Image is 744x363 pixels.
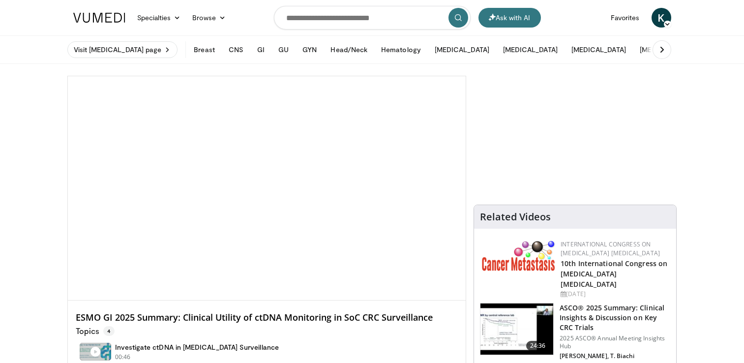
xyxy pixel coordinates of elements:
[73,13,125,23] img: VuMedi Logo
[297,40,323,60] button: GYN
[103,326,115,336] span: 4
[478,8,541,28] button: Ask with AI
[76,312,458,323] h4: ESMO GI 2025 Summary: Clinical Utility of ctDNA Monitoring in SoC CRC Surveillance
[188,40,220,60] button: Breast
[497,40,564,60] button: [MEDICAL_DATA]
[68,76,466,301] video-js: Video Player
[560,303,670,333] h3: ASCO® 2025 Summary: Clinical Insights & Discussion on Key CRC Trials
[560,352,670,360] p: [PERSON_NAME], T. Biachi
[186,8,232,28] a: Browse
[251,40,270,60] button: GI
[115,343,279,352] h4: Investigate ctDNA in [MEDICAL_DATA] Surveillance
[67,41,178,58] a: Visit [MEDICAL_DATA] page
[429,40,495,60] button: [MEDICAL_DATA]
[375,40,427,60] button: Hematology
[502,76,649,199] iframe: Advertisement
[115,353,131,362] p: 00:46
[480,303,553,355] img: 840e98be-3b82-4f95-ac1d-c4abc64a98a3.150x105_q85_crop-smart_upscale.jpg
[480,211,551,223] h4: Related Videos
[274,6,471,30] input: Search topics, interventions
[131,8,187,28] a: Specialties
[223,40,249,60] button: CNS
[526,341,550,351] span: 24:36
[482,240,556,271] img: 6ff8bc22-9509-4454-a4f8-ac79dd3b8976.png.150x105_q85_autocrop_double_scale_upscale_version-0.2.png
[561,290,668,299] div: [DATE]
[565,40,632,60] button: [MEDICAL_DATA]
[652,8,671,28] a: K
[561,259,667,289] a: 10th International Congress on [MEDICAL_DATA] [MEDICAL_DATA]
[634,40,700,60] button: [MEDICAL_DATA]
[561,240,660,257] a: International Congress on [MEDICAL_DATA] [MEDICAL_DATA]
[605,8,646,28] a: Favorites
[560,334,670,350] p: 2025 ASCO® Annual Meeting Insights Hub
[76,326,115,336] p: Topics
[272,40,295,60] button: GU
[325,40,373,60] button: Head/Neck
